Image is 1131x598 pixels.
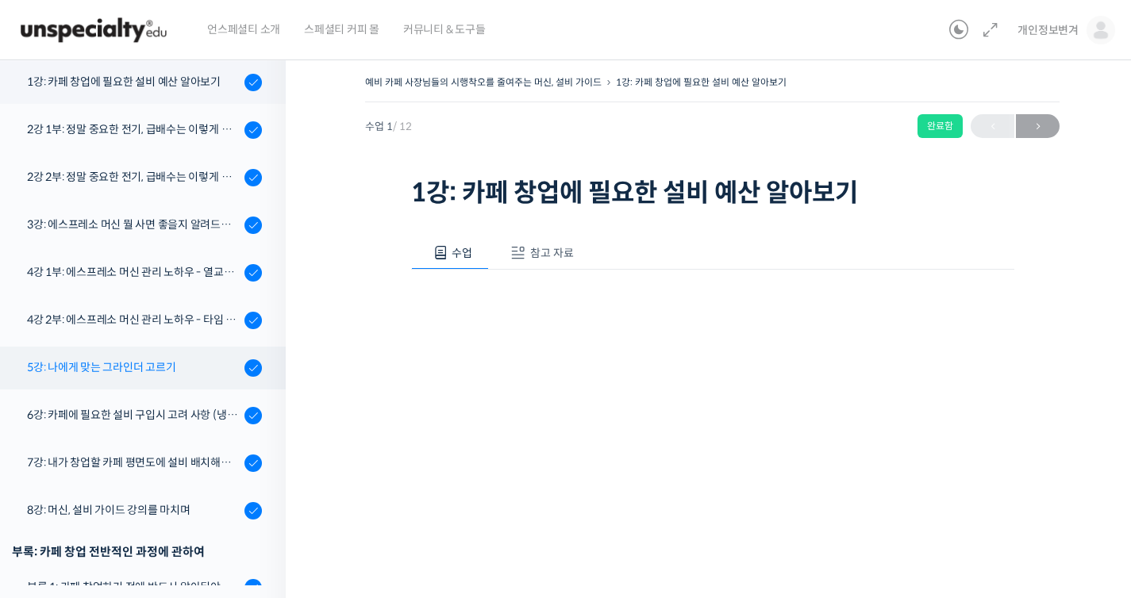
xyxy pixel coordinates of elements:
span: → [1016,116,1060,137]
div: 8강: 머신, 설비 가이드 강의를 마치며 [27,501,240,519]
h3: 부록: 카페 창업 전반적인 과정에 관하여 [12,541,262,562]
a: 홈 [5,466,105,506]
a: 1강: 카페 창업에 필요한 설비 예산 알아보기 [616,76,787,88]
div: 2강 1부: 정말 중요한 전기, 급배수는 이렇게 체크하세요 - 전기 용량 배분 [27,121,240,138]
span: 수업 [452,246,472,260]
div: 4강 2부: 에스프레소 머신 관리 노하우 - 타임 온오프, 자동청소, 프리인퓨전 기능의 활용 [27,311,240,328]
a: 대화 [105,466,205,506]
span: 참고 자료 [530,246,574,260]
div: 2강 2부: 정말 중요한 전기, 급배수는 이렇게 체크하세요 - 매장 급배수 배치 및 구조 확인 [27,168,240,186]
a: 예비 카페 사장님들의 시행착오를 줄여주는 머신, 설비 가이드 [365,76,602,88]
div: 6강: 카페에 필요한 설비 구입시 고려 사항 (냉장고, 온수기, 제빙기, 블렌더) [27,406,240,424]
span: 수업 1 [365,121,412,132]
span: 홈 [50,490,60,503]
span: 설정 [245,490,264,503]
span: 대화 [145,491,164,504]
div: 4강 1부: 에스프레소 머신 관리 노하우 - 열교환기(HX) 보일러, 다중 보일러 머신의 차이 [27,263,240,281]
span: / 12 [393,120,412,133]
div: 완료함 [917,114,963,138]
span: 개인정보변겨 [1018,23,1079,37]
h1: 1강: 카페 창업에 필요한 설비 예산 알아보기 [411,178,1014,208]
a: 설정 [205,466,305,506]
div: 3강: 에스프레소 머신 뭘 사면 좋을지 알려드려요 - 에스프레소 머신 가이드 [27,216,240,233]
div: 부록 1: 카페 창업하기 전에 반드시 알아둬야 할 현실 [27,578,240,596]
div: 5강: 나에게 맞는 그라인더 고르기 [27,358,240,376]
div: 7강: 내가 창업할 카페 평면도에 설비 배치해보기 (실습 과제) [27,454,240,471]
a: 다음→ [1016,114,1060,138]
div: 1강: 카페 창업에 필요한 설비 예산 알아보기 [27,73,240,90]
